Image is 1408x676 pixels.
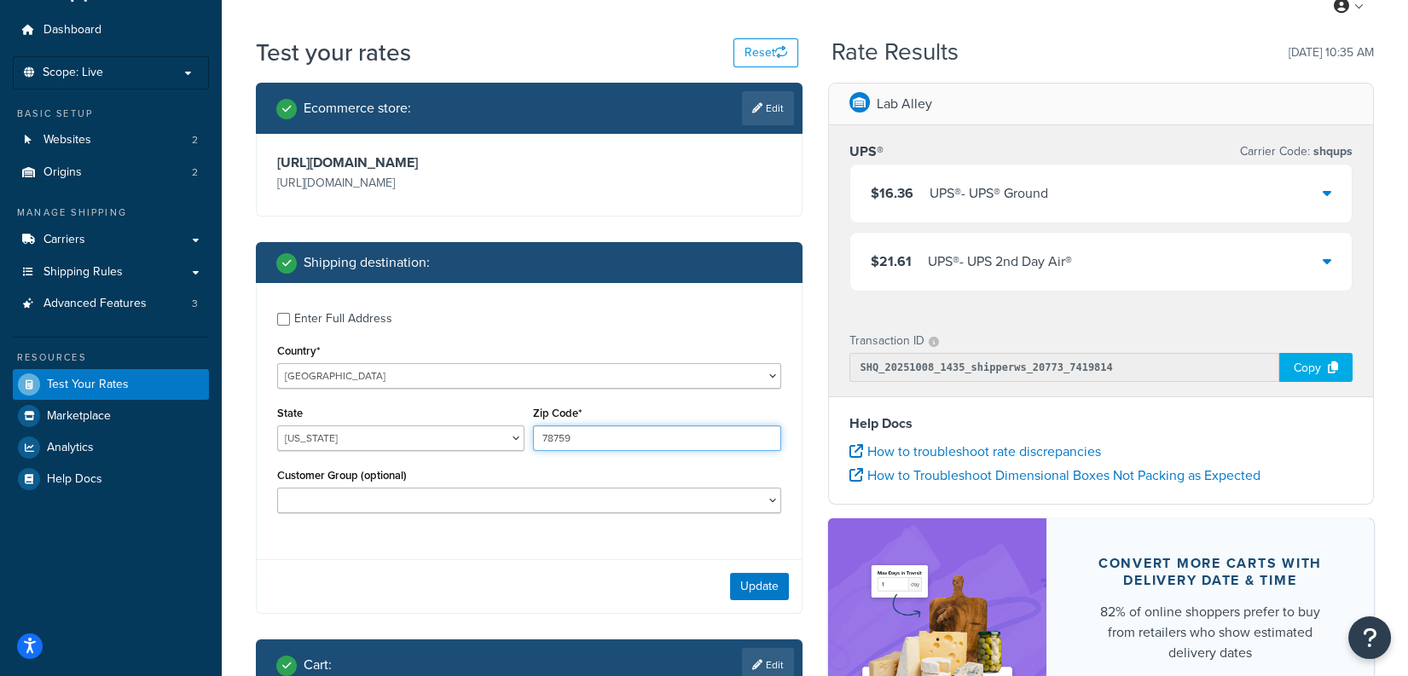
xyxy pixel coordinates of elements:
[930,182,1048,205] div: UPS® - UPS® Ground
[13,432,209,463] a: Analytics
[13,401,209,431] a: Marketplace
[733,38,798,67] button: Reset
[849,329,924,353] p: Transaction ID
[277,344,320,357] label: Country*
[43,66,103,80] span: Scope: Live
[877,92,932,116] p: Lab Alley
[13,157,209,188] li: Origins
[13,124,209,156] a: Websites2
[277,171,524,195] p: [URL][DOMAIN_NAME]
[304,657,332,673] h2: Cart :
[43,297,147,311] span: Advanced Features
[13,288,209,320] a: Advanced Features3
[304,101,411,116] h2: Ecommerce store :
[277,154,524,171] h3: [URL][DOMAIN_NAME]
[13,257,209,288] a: Shipping Rules
[13,14,209,46] a: Dashboard
[13,205,209,220] div: Manage Shipping
[13,224,209,256] a: Carriers
[43,23,101,38] span: Dashboard
[43,165,82,180] span: Origins
[47,409,111,424] span: Marketplace
[1240,140,1353,164] p: Carrier Code:
[1310,142,1353,160] span: shqups
[294,307,392,331] div: Enter Full Address
[13,288,209,320] li: Advanced Features
[742,91,794,125] a: Edit
[13,464,209,494] a: Help Docs
[849,465,1260,485] a: How to Troubleshoot Dimensional Boxes Not Packing as Expected
[1087,602,1333,663] div: 82% of online shoppers prefer to buy from retailers who show estimated delivery dates
[1289,41,1374,65] p: [DATE] 10:35 AM
[43,265,123,280] span: Shipping Rules
[13,107,209,121] div: Basic Setup
[192,165,198,180] span: 2
[13,124,209,156] li: Websites
[304,255,430,270] h2: Shipping destination :
[13,369,209,400] a: Test Your Rates
[192,297,198,311] span: 3
[849,442,1101,461] a: How to troubleshoot rate discrepancies
[47,472,102,487] span: Help Docs
[1279,353,1353,382] div: Copy
[43,133,91,147] span: Websites
[277,469,407,482] label: Customer Group (optional)
[13,157,209,188] a: Origins2
[849,143,884,160] h3: UPS®
[871,251,912,271] span: $21.61
[849,413,1353,434] h4: Help Docs
[47,378,129,392] span: Test Your Rates
[730,573,789,600] button: Update
[533,407,582,419] label: Zip Code*
[831,39,959,66] h2: Rate Results
[47,441,94,455] span: Analytics
[871,183,913,203] span: $16.36
[43,233,85,247] span: Carriers
[277,313,290,326] input: Enter Full Address
[277,407,303,419] label: State
[192,133,198,147] span: 2
[13,350,209,365] div: Resources
[256,36,411,69] h1: Test your rates
[1348,616,1391,659] button: Open Resource Center
[928,250,1072,274] div: UPS® - UPS 2nd Day Air®
[1087,555,1333,589] div: Convert more carts with delivery date & time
